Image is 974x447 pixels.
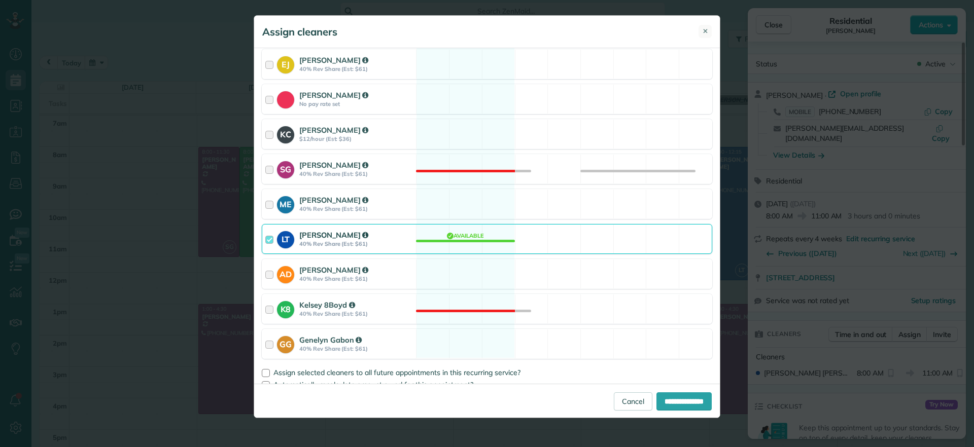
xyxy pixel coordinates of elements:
[299,170,413,177] strong: 40% Rev Share (Est: $61)
[299,90,368,100] strong: [PERSON_NAME]
[273,368,520,377] span: Assign selected cleaners to all future appointments in this recurring service?
[299,65,413,72] strong: 40% Rev Share (Est: $61)
[277,126,294,140] strong: KC
[273,380,473,389] span: Automatically recalculate amount owed for this appointment?
[277,266,294,280] strong: AD
[299,240,413,247] strong: 40% Rev Share (Est: $61)
[614,392,652,411] a: Cancel
[299,335,362,345] strong: Genelyn Gabon
[299,205,413,212] strong: 40% Rev Share (Est: $61)
[299,125,368,135] strong: [PERSON_NAME]
[277,56,294,70] strong: EJ
[299,265,368,275] strong: [PERSON_NAME]
[277,301,294,315] strong: K8
[277,196,294,210] strong: ME
[299,100,413,107] strong: No pay rate set
[299,230,368,240] strong: [PERSON_NAME]
[277,161,294,175] strong: SG
[262,25,337,39] h5: Assign cleaners
[703,26,708,36] span: ✕
[299,195,368,205] strong: [PERSON_NAME]
[299,300,355,310] strong: Kelsey 8Boyd
[299,160,368,170] strong: [PERSON_NAME]
[299,310,413,317] strong: 40% Rev Share (Est: $61)
[277,336,294,350] strong: GG
[299,55,368,65] strong: [PERSON_NAME]
[299,345,413,352] strong: 40% Rev Share (Est: $61)
[299,275,413,282] strong: 40% Rev Share (Est: $61)
[299,135,413,142] strong: $12/hour (Est: $36)
[277,231,294,245] strong: LT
